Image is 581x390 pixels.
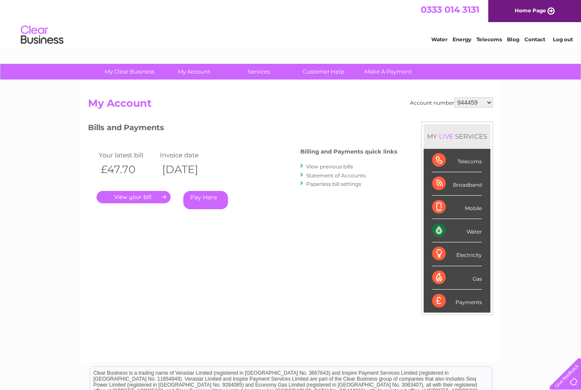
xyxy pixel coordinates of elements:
div: Electricity [432,242,482,266]
a: . [97,191,171,203]
td: Your latest bill [97,149,158,161]
th: [DATE] [158,161,219,178]
a: Customer Help [288,64,359,80]
th: £47.70 [97,161,158,178]
div: Account number [410,97,493,108]
div: Water [432,219,482,242]
a: 0333 014 3131 [421,4,479,15]
h4: Billing and Payments quick links [300,148,397,155]
a: Telecoms [476,36,502,43]
a: View previous bills [306,163,353,170]
div: Gas [432,266,482,290]
div: MY SERVICES [424,124,490,148]
h2: My Account [88,97,493,114]
div: LIVE [437,132,455,140]
h3: Bills and Payments [88,122,397,137]
a: Services [224,64,294,80]
td: Invoice date [158,149,219,161]
a: Make A Payment [353,64,423,80]
div: Mobile [432,196,482,219]
a: Water [431,36,447,43]
a: Blog [507,36,519,43]
a: Paperless bill settings [306,181,361,187]
a: Statement of Accounts [306,172,366,179]
a: Pay Here [183,191,228,209]
div: Clear Business is a trading name of Verastar Limited (registered in [GEOGRAPHIC_DATA] No. 3667643... [90,5,492,41]
div: Telecoms [432,149,482,172]
a: Energy [453,36,471,43]
a: Contact [524,36,545,43]
div: Broadband [432,172,482,196]
img: logo.png [20,22,64,48]
a: My Account [159,64,229,80]
a: My Clear Business [94,64,165,80]
a: Log out [553,36,573,43]
div: Payments [432,290,482,313]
